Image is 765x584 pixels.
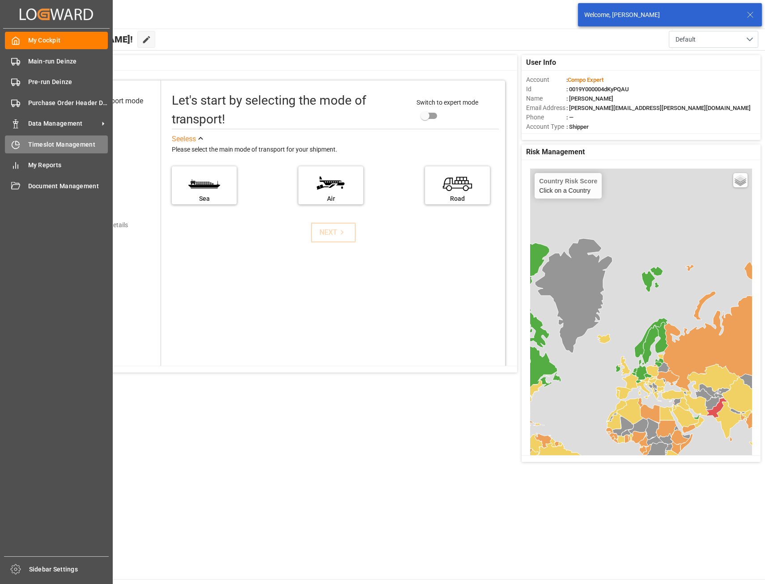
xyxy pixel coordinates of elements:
div: Air [303,194,359,203]
div: Please select the main mode of transport for your shipment. [172,144,499,155]
span: : — [566,114,574,121]
span: : 0019Y000004dKyPQAU [566,86,629,93]
span: Purchase Order Header Deinze [28,98,108,108]
button: open menu [669,31,758,48]
span: Risk Management [526,147,585,157]
span: : [PERSON_NAME][EMAIL_ADDRESS][PERSON_NAME][DOMAIN_NAME] [566,105,751,111]
span: Timeslot Management [28,140,108,149]
span: Id [526,85,566,94]
span: Main-run Deinze [28,57,108,66]
span: Account Type [526,122,566,131]
span: Name [526,94,566,103]
h4: Country Risk Score [539,178,597,185]
span: Account [526,75,566,85]
a: Layers [733,173,748,187]
div: Select transport mode [74,96,143,106]
div: Sea [176,194,232,203]
button: NEXT [311,223,356,242]
a: Main-run Deinze [5,52,108,70]
span: : [PERSON_NAME] [566,95,613,102]
span: My Cockpit [28,36,108,45]
span: Default [676,35,696,44]
span: Compo Expert [568,76,603,83]
a: Timeslot Management [5,135,108,153]
span: Data Management [28,119,99,128]
div: NEXT [319,227,347,238]
a: Purchase Order Header Deinze [5,94,108,111]
span: Email Address [526,103,566,113]
span: Document Management [28,182,108,191]
span: : [566,76,603,83]
div: Welcome, [PERSON_NAME] [584,10,738,20]
span: Sidebar Settings [29,565,109,574]
span: Phone [526,113,566,122]
div: Road [429,194,485,203]
a: Pre-run Deinze [5,73,108,91]
span: : Shipper [566,123,589,130]
span: User Info [526,57,556,68]
div: See less [172,134,196,144]
span: My Reports [28,161,108,170]
div: Let's start by selecting the mode of transport! [172,91,408,129]
span: Pre-run Deinze [28,77,108,87]
span: Switch to expert mode [416,99,478,106]
div: Click on a Country [539,178,597,194]
a: My Cockpit [5,32,108,49]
